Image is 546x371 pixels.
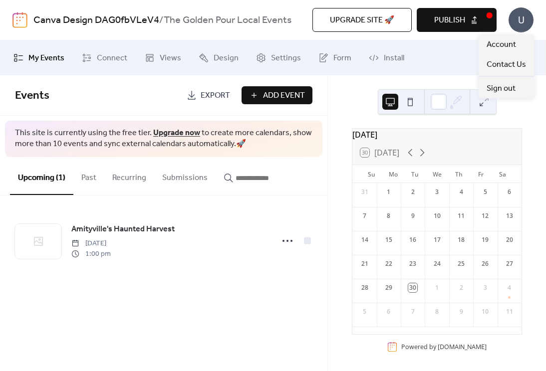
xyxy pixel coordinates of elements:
[487,83,516,95] span: Sign out
[333,52,351,64] span: Form
[249,44,308,71] a: Settings
[481,187,490,196] div: 5
[408,259,417,268] div: 23
[10,157,73,195] button: Upcoming (1)
[191,44,246,71] a: Design
[457,211,466,220] div: 11
[481,307,490,316] div: 10
[481,211,490,220] div: 12
[71,223,175,236] a: Amityville's Haunted Harvest
[71,238,111,249] span: [DATE]
[360,187,369,196] div: 31
[312,8,412,32] button: Upgrade site 🚀
[242,86,312,104] button: Add Event
[408,307,417,316] div: 7
[408,235,417,244] div: 16
[481,283,490,292] div: 3
[438,343,487,351] a: [DOMAIN_NAME]
[487,39,516,51] span: Account
[159,11,164,30] b: /
[330,14,394,26] span: Upgrade site 🚀
[154,157,216,194] button: Submissions
[433,211,442,220] div: 10
[448,165,470,183] div: Th
[74,44,135,71] a: Connect
[509,7,534,32] div: U
[28,52,64,64] span: My Events
[457,235,466,244] div: 18
[104,157,154,194] button: Recurring
[360,211,369,220] div: 7
[382,165,404,183] div: Mo
[384,187,393,196] div: 1
[457,283,466,292] div: 2
[470,165,492,183] div: Fr
[384,259,393,268] div: 22
[271,52,301,64] span: Settings
[384,211,393,220] div: 8
[360,307,369,316] div: 5
[505,211,514,220] div: 13
[360,283,369,292] div: 28
[505,259,514,268] div: 27
[408,187,417,196] div: 2
[360,165,382,183] div: Su
[417,8,497,32] button: Publish
[71,223,175,235] span: Amityville's Haunted Harvest
[479,54,534,74] a: Contact Us
[352,129,522,141] div: [DATE]
[457,259,466,268] div: 25
[360,235,369,244] div: 14
[492,165,514,183] div: Sa
[426,165,448,183] div: We
[481,235,490,244] div: 19
[505,307,514,316] div: 11
[433,307,442,316] div: 8
[401,343,487,351] div: Powered by
[505,235,514,244] div: 20
[433,259,442,268] div: 24
[360,259,369,268] div: 21
[201,90,230,102] span: Export
[384,307,393,316] div: 6
[73,157,104,194] button: Past
[505,187,514,196] div: 6
[487,59,526,71] span: Contact Us
[384,283,393,292] div: 29
[433,187,442,196] div: 3
[97,52,127,64] span: Connect
[33,11,159,30] a: Canva Design DAG0fbVLeV4
[71,249,111,259] span: 1:00 pm
[505,283,514,292] div: 4
[408,283,417,292] div: 30
[137,44,189,71] a: Views
[434,14,465,26] span: Publish
[6,44,72,71] a: My Events
[457,307,466,316] div: 9
[12,12,27,28] img: logo
[404,165,426,183] div: Tu
[457,187,466,196] div: 4
[15,128,312,150] span: This site is currently using the free tier. to create more calendars, show more than 10 events an...
[481,259,490,268] div: 26
[153,125,200,141] a: Upgrade now
[160,52,181,64] span: Views
[384,52,404,64] span: Install
[433,235,442,244] div: 17
[164,11,291,30] b: The Golden Pour Local Events
[263,90,305,102] span: Add Event
[15,85,49,107] span: Events
[408,211,417,220] div: 9
[361,44,412,71] a: Install
[433,283,442,292] div: 1
[214,52,239,64] span: Design
[311,44,359,71] a: Form
[179,86,238,104] a: Export
[479,34,534,54] a: Account
[384,235,393,244] div: 15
